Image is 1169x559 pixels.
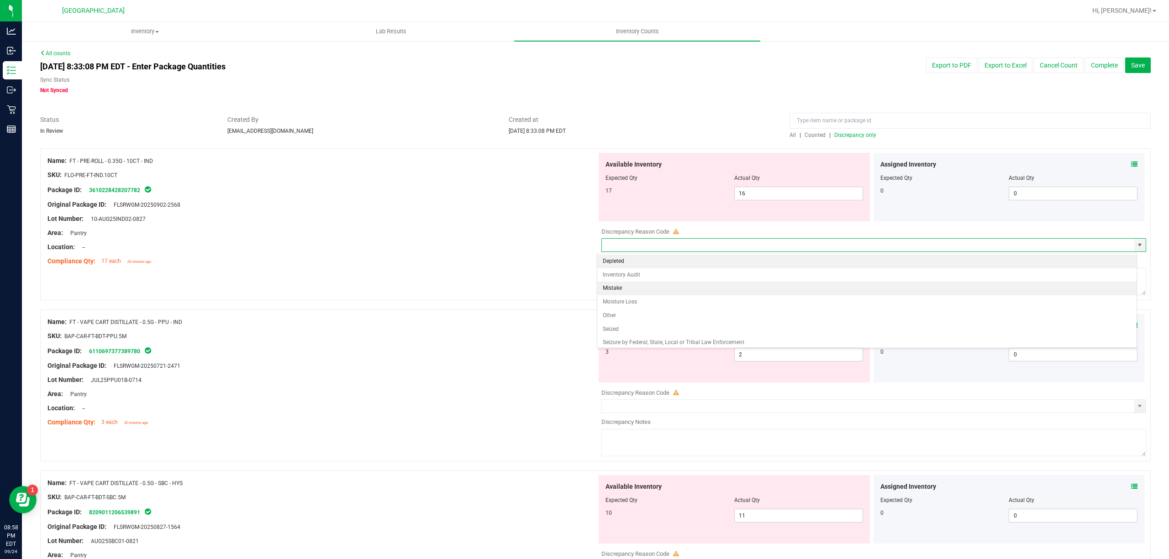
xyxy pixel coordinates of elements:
span: Inventory [22,27,268,36]
span: JUL25PPU01B-0714 [86,377,142,383]
span: In Sync [144,507,152,516]
span: 26 minutes ago [127,260,151,264]
a: Lab Results [268,22,514,41]
span: In Review [40,128,63,134]
span: 10-AUG25IND02-0827 [86,216,146,222]
li: Inventory Audit [597,268,1137,282]
span: Created By [227,115,495,125]
iframe: Resource center unread badge [27,485,38,496]
span: FT - VAPE CART DISTILLATE - 0.5G - PPU - IND [69,319,182,325]
span: Status [40,115,214,125]
button: Export to Excel [979,57,1032,73]
li: Mistake [597,282,1137,295]
span: -- [78,244,85,251]
button: Cancel Count [1034,57,1084,73]
div: Actual Qty [1009,174,1137,182]
input: 0 [1009,509,1137,522]
a: Counted [802,132,829,138]
span: Actual Qty [734,175,760,181]
div: Expected Qty [880,174,1009,182]
span: 26 minutes ago [124,421,148,425]
inline-svg: Inbound [7,46,16,55]
span: In Sync [144,185,152,194]
li: Seized [597,323,1137,336]
span: Assigned Inventory [880,482,936,491]
div: 0 [880,348,1009,356]
span: All [790,132,796,138]
span: Discrepancy only [834,132,876,138]
span: Available Inventory [606,160,662,169]
span: select [1134,400,1146,413]
span: FLSRWGM-20250902-2568 [109,202,180,208]
a: All [790,132,800,138]
li: Depleted [597,255,1137,268]
span: Expected Qty [606,175,637,181]
div: 0 [880,187,1009,195]
button: Export to PDF [926,57,977,73]
div: Actual Qty [1009,496,1137,504]
span: Discrepancy Reason Code [601,389,669,396]
p: 09/24 [4,548,18,555]
span: Original Package ID: [47,523,106,530]
span: Created at [509,115,776,125]
span: Pantry [66,230,87,236]
span: FT - PRE-ROLL - 0.35G - 10CT - IND [69,158,153,164]
span: [DATE] 8:33:08 PM EDT [509,128,566,134]
span: FLSRWGM-20250721-2471 [109,363,180,369]
a: Inventory Counts [514,22,760,41]
span: Name: [47,157,67,164]
a: Discrepancy only [832,132,876,138]
button: Save [1125,57,1151,73]
span: 3 each [101,419,118,425]
input: 11 [735,509,863,522]
span: | [829,132,831,138]
a: 6110697377389780 [89,348,140,355]
inline-svg: Analytics [7,26,16,36]
span: Counted [805,132,826,138]
span: Pantry [66,391,87,397]
span: Original Package ID: [47,362,106,369]
div: Expected Qty [880,496,1009,504]
input: Type item name or package id [790,113,1151,129]
inline-svg: Inventory [7,66,16,75]
span: Name: [47,318,67,325]
inline-svg: Outbound [7,85,16,94]
span: Location: [47,243,75,251]
span: 3 [606,349,609,355]
div: 0 [880,509,1009,517]
li: Seizure by Federal, State, Local or Tribal Law Enforcement [597,336,1137,350]
div: Discrepancy Notes [601,418,1146,427]
span: Actual Qty [734,497,760,503]
span: 17 each [101,258,121,264]
span: Hi, [PERSON_NAME]! [1092,7,1152,14]
span: -- [78,405,85,412]
span: SKU: [47,332,62,340]
span: 10 [606,510,612,516]
span: Name: [47,479,67,486]
p: 08:58 PM EDT [4,523,18,548]
span: Package ID: [47,186,82,193]
span: 17 [606,188,612,194]
span: Pantry [66,552,87,559]
span: Lab Results [363,27,419,36]
span: BAP-CAR-FT-BDT-SBC.5M [64,494,126,501]
span: SKU: [47,171,62,178]
inline-svg: Retail [7,105,16,114]
span: SKU: [47,493,62,501]
span: Package ID: [47,347,82,355]
span: AUG25SBC01-0821 [86,538,139,544]
input: 16 [735,187,863,200]
a: All counts [40,50,70,57]
span: Area: [47,390,63,397]
span: Area: [47,229,63,236]
span: Compliance Qty: [47,418,95,426]
a: 8209011206539891 [89,509,140,516]
span: BAP-CAR-FT-BDT-PPU.5M [64,333,126,340]
span: Assigned Inventory [880,160,936,169]
span: Discrepancy Reason Code [601,228,669,235]
span: Save [1131,62,1145,69]
span: FLO-PRE-FT-IND.10CT [64,172,117,178]
span: Compliance Qty: [47,257,95,265]
span: Package ID: [47,508,82,516]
